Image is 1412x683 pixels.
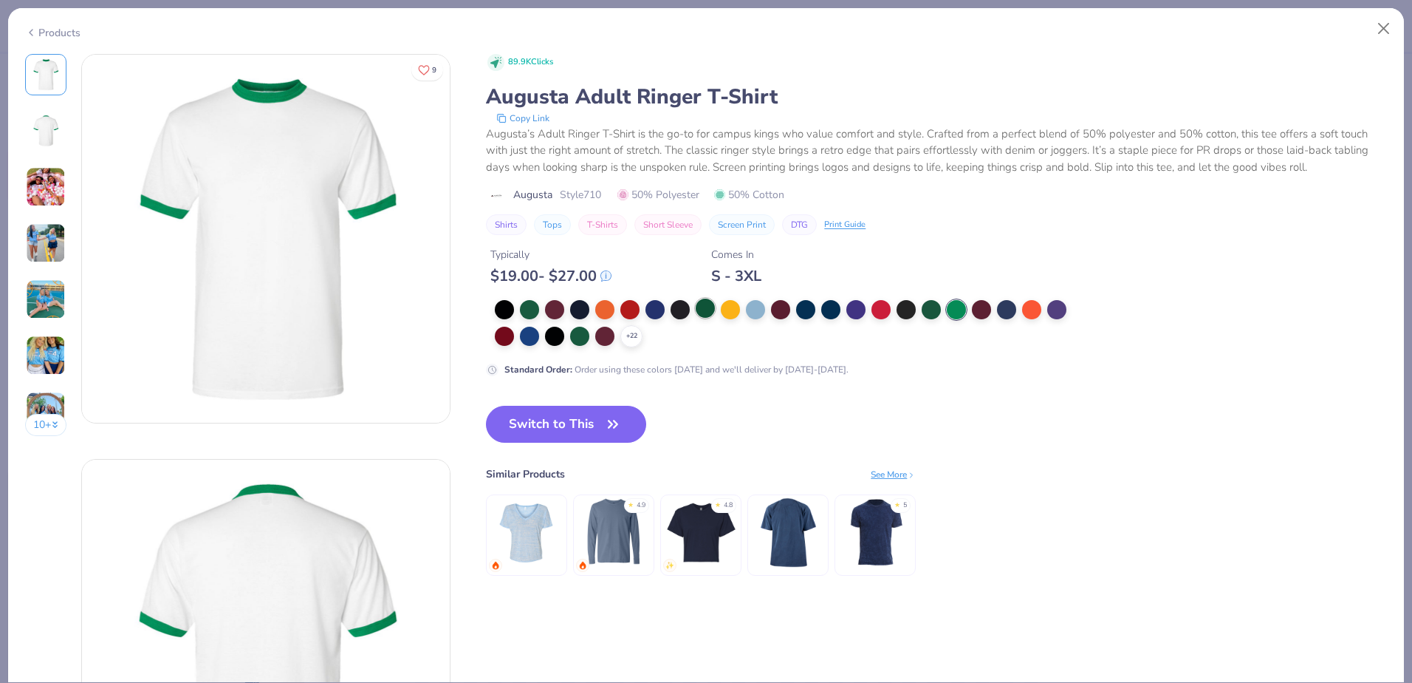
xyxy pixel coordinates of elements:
[25,414,67,436] button: 10+
[25,25,80,41] div: Products
[26,392,66,432] img: User generated content
[709,214,775,235] button: Screen Print
[724,500,733,511] div: 4.8
[782,214,817,235] button: DTG
[714,187,784,203] span: 50% Cotton
[840,497,911,568] img: Tie-Dye Vintage Wash T-Shirt
[560,187,601,203] span: Style 710
[490,247,611,262] div: Typically
[824,219,866,231] div: Print Guide
[578,214,627,235] button: T-Shirts
[486,466,565,482] div: Similar Products
[534,214,571,235] button: Tops
[486,126,1387,176] div: Augusta’s Adult Ringer T-Shirt is the go-to for campus kings who value comfort and style. Crafted...
[26,279,66,319] img: User generated content
[504,364,572,376] strong: Standard Order :
[634,214,702,235] button: Short Sleeve
[579,497,649,568] img: Comfort Colors Adult Heavyweight RS Long-Sleeve T-Shirt
[504,363,849,376] div: Order using these colors [DATE] and we'll deliver by [DATE]-[DATE].
[411,59,443,81] button: Like
[508,56,553,69] span: 89.9K Clicks
[637,500,645,511] div: 4.9
[753,497,823,568] img: Shaka Wear Garment-Dyed Crewneck T-Shirt
[490,267,611,285] div: $ 19.00 - $ 27.00
[1370,15,1398,43] button: Close
[491,561,500,570] img: trending.gif
[871,468,916,481] div: See More
[666,497,736,568] img: Next Level Apparel Ladies' Ideal Crop T-Shirt
[26,167,66,207] img: User generated content
[492,111,554,126] button: copy to clipboard
[26,336,66,376] img: User generated content
[578,561,587,570] img: trending.gif
[432,67,436,74] span: 9
[26,223,66,263] img: User generated content
[903,500,907,511] div: 5
[486,214,527,235] button: Shirts
[82,55,450,423] img: Front
[711,247,761,262] div: Comes In
[711,267,761,285] div: S - 3XL
[665,561,674,570] img: newest.gif
[617,187,699,203] span: 50% Polyester
[486,406,646,443] button: Switch to This
[894,500,900,506] div: ★
[492,497,562,568] img: Bella + Canvas Women’s Slouchy V-Neck Tee
[28,113,64,149] img: Back
[626,331,637,341] span: + 22
[513,187,552,203] span: Augusta
[486,190,506,202] img: brand logo
[715,500,721,506] div: ★
[628,500,634,506] div: ★
[486,83,1387,111] div: Augusta Adult Ringer T-Shirt
[28,57,64,92] img: Front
